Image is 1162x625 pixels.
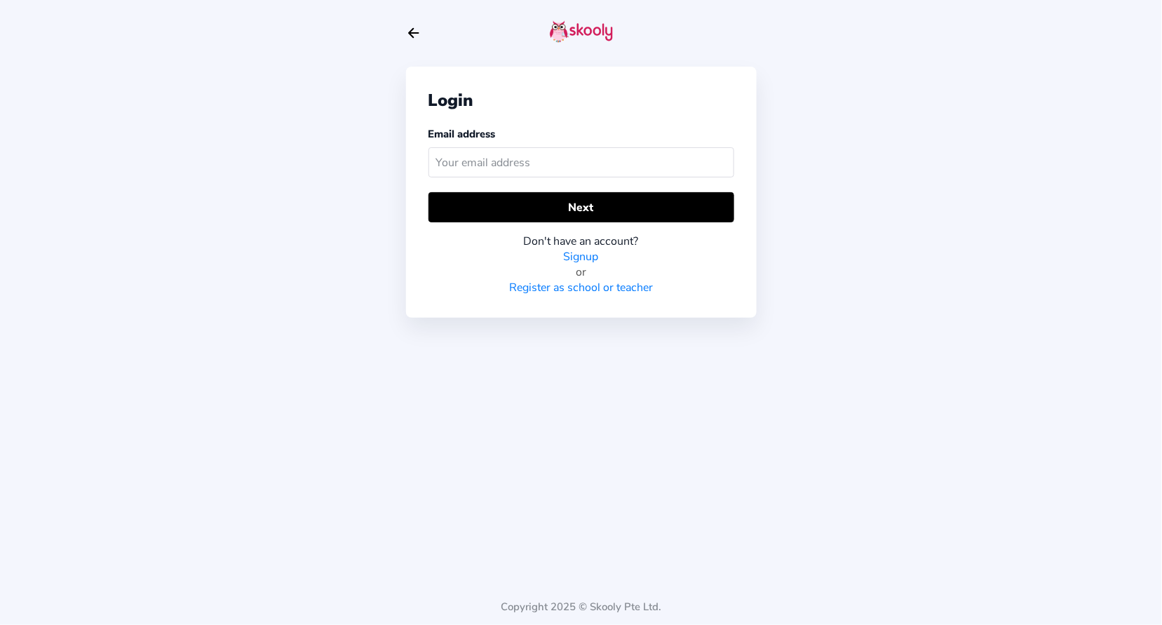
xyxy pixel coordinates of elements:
[509,280,653,295] a: Register as school or teacher
[428,234,734,249] div: Don't have an account?
[428,89,734,112] div: Login
[564,249,599,264] a: Signup
[428,147,734,177] input: Your email address
[428,127,496,141] label: Email address
[406,25,421,41] button: arrow back outline
[428,264,734,280] div: or
[428,192,734,222] button: Next
[550,20,613,43] img: skooly-logo.png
